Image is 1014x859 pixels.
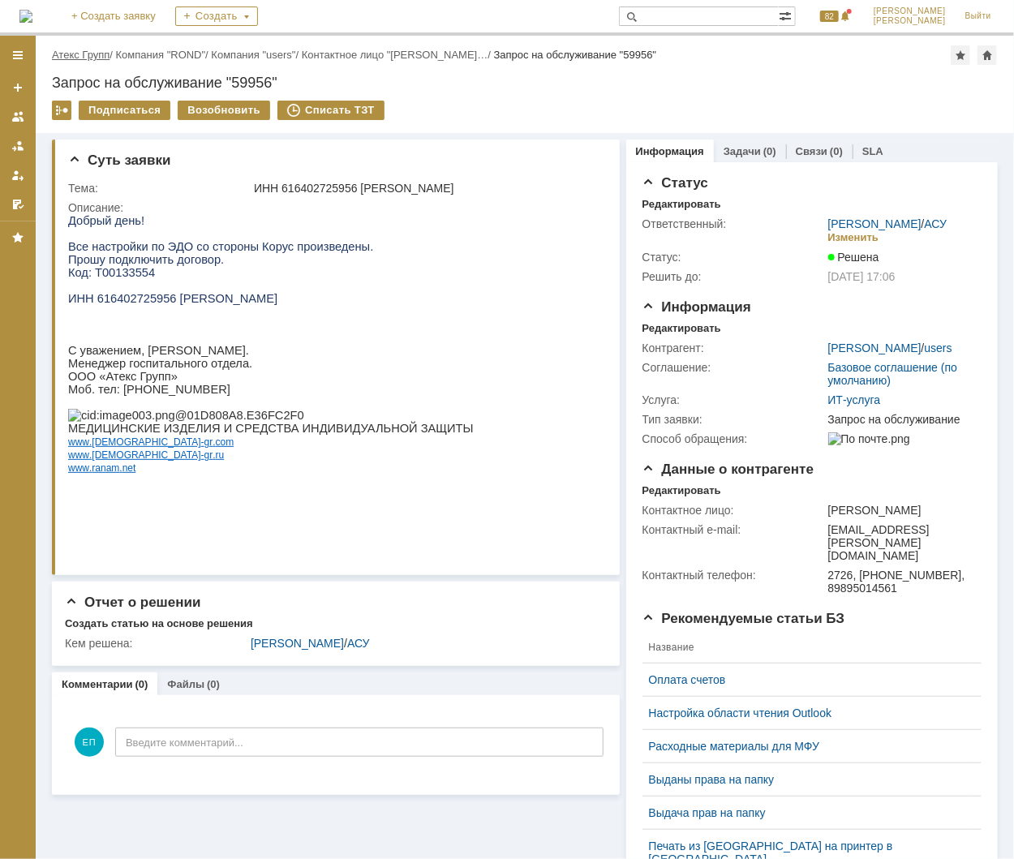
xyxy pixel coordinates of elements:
[642,341,825,354] div: Контрагент:
[5,133,31,159] a: Заявки в моей ответственности
[144,222,147,234] span: .
[649,707,962,719] a: Настройка области чтения Outlook
[779,7,795,23] span: Расширенный поиск
[649,740,962,753] a: Расходные материалы для МФУ
[211,49,301,61] div: /
[649,773,962,786] a: Выданы права на папку
[5,75,31,101] a: Создать заявку
[642,217,825,230] div: Ответственный:
[254,182,598,195] div: ИНН 616402725956 [PERSON_NAME]
[763,145,776,157] div: (0)
[207,678,220,690] div: (0)
[642,175,708,191] span: Статус
[5,104,31,130] a: Заявки на командах
[828,231,879,244] div: Изменить
[642,198,721,211] div: Редактировать
[642,504,825,517] div: Контактное лицо:
[820,11,839,22] span: 82
[724,145,761,157] a: Задачи
[642,361,825,374] div: Соглашение:
[211,49,295,61] a: Компания "users"
[642,432,825,445] div: Способ обращения:
[828,217,947,230] div: /
[828,569,975,595] div: 2726, [PHONE_NUMBER], 89895014561
[68,182,251,195] div: Тема:
[828,361,958,387] a: Базовое соглашение (по умолчанию)
[19,10,32,23] img: logo
[642,270,825,283] div: Решить до:
[251,637,344,650] a: [PERSON_NAME]
[828,251,879,264] span: Решена
[68,201,601,214] div: Описание:
[642,299,751,315] span: Информация
[649,673,962,686] a: Оплата счетов
[642,393,825,406] div: Услуга:
[135,678,148,690] div: (0)
[828,341,922,354] a: [PERSON_NAME]
[828,217,922,230] a: [PERSON_NAME]
[51,248,54,260] span: .
[148,222,166,234] span: com
[65,595,200,610] span: Отчет о решении
[642,484,721,497] div: Редактировать
[133,235,136,247] span: -
[116,49,206,61] a: Компания "ROND"
[925,217,947,230] a: АСУ
[21,235,24,247] span: .
[5,191,31,217] a: Мои согласования
[144,235,147,247] span: .
[828,341,952,354] div: /
[62,678,133,690] a: Комментарии
[24,235,132,247] span: [DEMOGRAPHIC_DATA]
[494,49,657,61] div: Запрос на обслуживание "59956"
[52,75,998,91] div: Запрос на обслуживание "59956"
[302,49,494,61] div: /
[52,101,71,120] div: Работа с массовостью
[642,413,825,426] div: Тип заявки:
[828,393,881,406] a: ИТ-услуга
[52,49,116,61] div: /
[649,806,962,819] a: Выдача прав на папку
[19,10,32,23] a: Перейти на домашнюю страницу
[54,248,68,260] span: net
[347,637,370,650] a: АСУ
[796,145,827,157] a: Связи
[874,16,946,26] span: [PERSON_NAME]
[828,413,975,426] div: Запрос на обслуживание
[925,341,952,354] a: users
[116,49,212,61] div: /
[65,617,253,630] div: Создать статью на основе решения
[52,49,110,61] a: Атекс Групп
[642,523,825,536] div: Контактный e-mail:
[951,45,970,65] div: Добавить в избранное
[167,678,204,690] a: Файлы
[642,632,969,664] th: Название
[828,270,896,283] span: [DATE] 17:06
[21,222,24,234] span: .
[68,152,170,168] span: Суть заявки
[175,6,258,26] div: Создать
[977,45,997,65] div: Сделать домашней страницей
[828,432,910,445] img: По почте.png
[24,222,132,234] span: [DEMOGRAPHIC_DATA]
[251,637,598,650] div: /
[828,504,975,517] div: [PERSON_NAME]
[874,6,946,16] span: [PERSON_NAME]
[65,637,247,650] div: Кем решена:
[642,251,825,264] div: Статус:
[21,248,24,260] span: .
[133,222,136,234] span: -
[136,235,145,247] span: gr
[24,248,51,260] span: ranam
[830,145,843,157] div: (0)
[828,523,975,562] div: [EMAIL_ADDRESS][PERSON_NAME][DOMAIN_NAME]
[75,728,104,757] span: ЕП
[642,462,814,477] span: Данные о контрагенте
[642,611,845,626] span: Рекомендуемые статьи БЗ
[5,162,31,188] a: Мои заявки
